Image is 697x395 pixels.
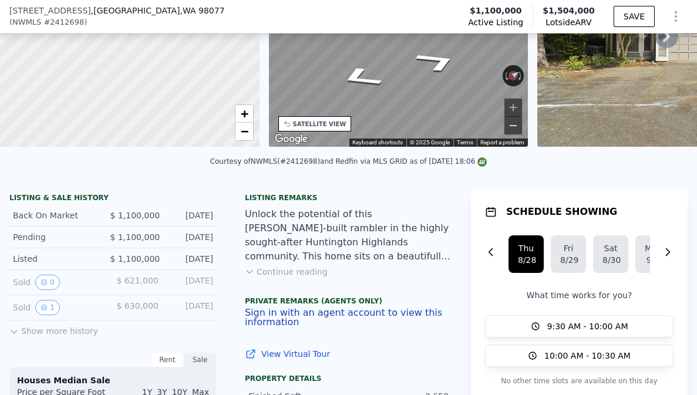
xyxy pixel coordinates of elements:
[272,131,311,147] a: Open this area in Google Maps (opens a new window)
[518,242,534,254] div: Thu
[168,275,213,290] div: [DATE]
[169,231,213,243] div: [DATE]
[13,210,101,221] div: Back On Market
[551,235,586,273] button: Fri8/29
[169,253,213,265] div: [DATE]
[485,374,674,388] p: No other time slots are available on this day
[352,139,403,147] button: Keyboard shortcuts
[544,350,631,362] span: 10:00 AM - 10:30 AM
[293,120,346,129] div: SATELLITE VIEW
[151,352,184,367] div: Rent
[509,235,544,273] button: Thu8/28
[645,242,661,254] div: Mon
[506,205,617,219] h1: SCHEDULE SHOWING
[518,65,524,86] button: Rotate clockwise
[240,106,248,121] span: +
[235,123,253,140] a: Zoom out
[410,139,450,146] span: © 2025 Google
[35,275,60,290] button: View historical data
[110,232,160,242] span: $ 1,100,000
[485,315,674,337] button: 9:30 AM - 10:00 AM
[180,6,224,15] span: , WA 98077
[614,6,655,27] button: SAVE
[602,254,619,266] div: 8/30
[635,235,671,273] button: Mon9/1
[168,300,213,315] div: [DATE]
[502,66,524,86] button: Reset the view
[169,210,213,221] div: [DATE]
[9,193,217,205] div: LISTING & SALE HISTORY
[116,276,158,285] span: $ 621,000
[17,374,209,386] div: Houses Median Sale
[245,348,452,360] a: View Virtual Tour
[13,253,101,265] div: Listed
[43,16,84,28] span: # 2412698
[116,301,158,310] span: $ 630,000
[272,131,311,147] img: Google
[477,157,487,167] img: NWMLS Logo
[35,300,60,315] button: View historical data
[602,242,619,254] div: Sat
[518,254,534,266] div: 8/28
[470,5,522,16] span: $1,100,000
[245,207,452,264] div: Unlock the potential of this [PERSON_NAME]-built rambler in the highly sought-after Huntington Hi...
[480,139,524,146] a: Report a problem
[235,105,253,123] a: Zoom in
[210,157,487,166] div: Courtesy of NWMLS (#2412698) and Redfin via MLS GRID as of [DATE] 18:06
[468,16,523,28] span: Active Listing
[245,296,452,308] div: Private Remarks (Agents Only)
[503,65,509,86] button: Rotate counterclockwise
[504,99,522,116] button: Zoom in
[485,289,674,301] p: What time works for you?
[664,5,688,28] button: Show Options
[240,124,248,139] span: −
[9,16,87,28] div: ( )
[504,117,522,134] button: Zoom out
[547,320,628,332] span: 9:30 AM - 10:00 AM
[645,254,661,266] div: 9/1
[245,266,328,278] button: Continue reading
[560,254,577,266] div: 8/29
[245,308,452,327] button: Sign in with an agent account to view this information
[543,6,595,15] span: $1,504,000
[110,211,160,220] span: $ 1,100,000
[91,5,225,16] span: , [GEOGRAPHIC_DATA]
[9,320,98,337] button: Show more history
[485,345,674,367] button: 10:00 AM - 10:30 AM
[320,61,400,94] path: Go North, 184th Pl NE
[13,231,101,243] div: Pending
[397,45,477,78] path: Go South, 184th Pl NE
[245,193,452,202] div: Listing remarks
[457,139,473,146] a: Terms (opens in new tab)
[110,254,160,264] span: $ 1,100,000
[593,235,628,273] button: Sat8/30
[560,242,577,254] div: Fri
[13,300,104,315] div: Sold
[245,374,452,383] div: Property details
[543,16,595,28] span: Lotside ARV
[9,5,91,16] span: [STREET_ADDRESS]
[13,275,104,290] div: Sold
[12,16,41,28] span: NWMLS
[184,352,217,367] div: Sale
